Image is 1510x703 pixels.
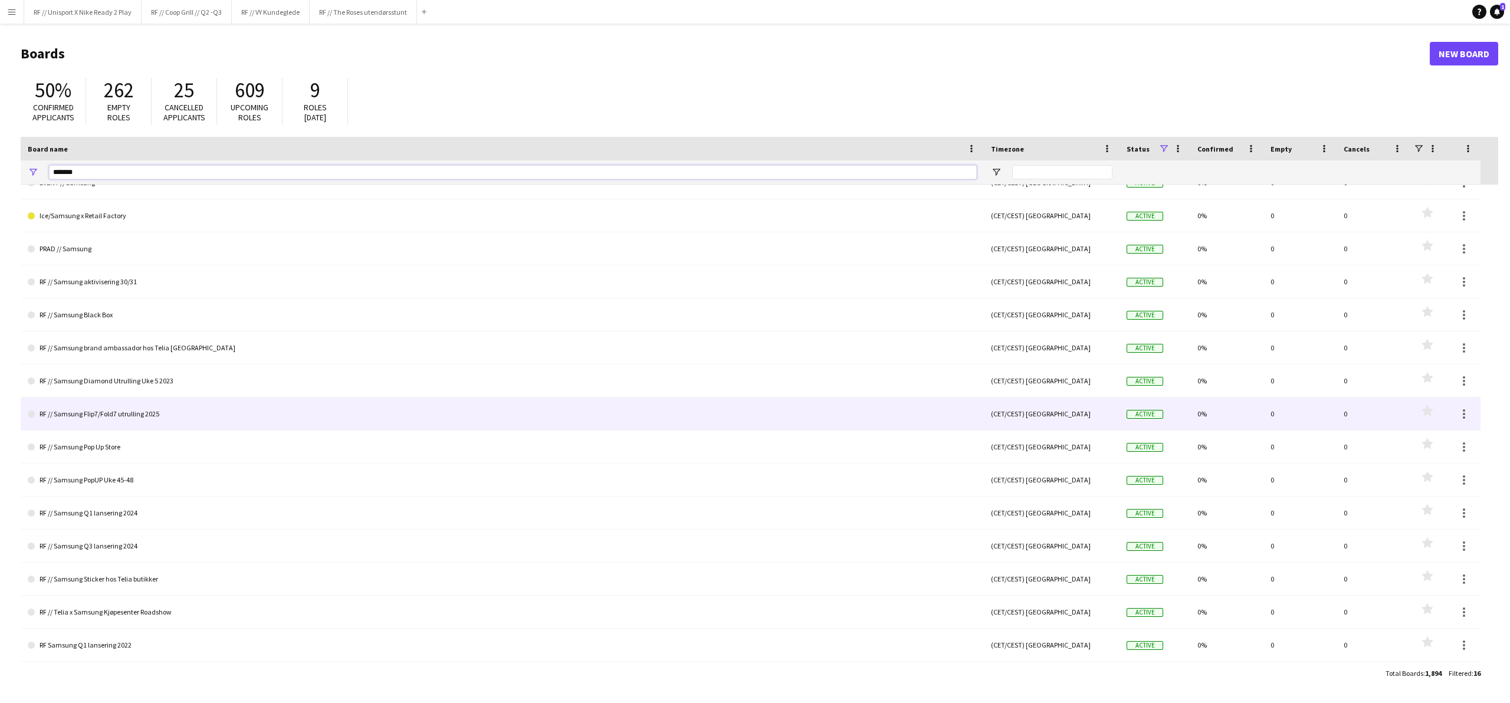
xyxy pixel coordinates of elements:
span: Active [1127,344,1163,353]
div: (CET/CEST) [GEOGRAPHIC_DATA] [984,199,1120,232]
a: Ice/Samsung x Retail Factory [28,199,977,232]
div: 0% [1190,431,1263,463]
input: Timezone Filter Input [1012,165,1112,179]
span: Cancels [1344,144,1370,153]
div: 0 [1337,331,1410,364]
div: (CET/CEST) [GEOGRAPHIC_DATA] [984,431,1120,463]
span: Active [1127,443,1163,452]
a: 1 [1490,5,1504,19]
a: RF // Samsung Pop Up Store [28,431,977,464]
div: 0 [1337,199,1410,232]
a: RF Samsung Q1 lansering 2022 [28,629,977,662]
a: RF // Samsung Q1 lansering 2024 [28,497,977,530]
span: Active [1127,278,1163,287]
a: RF // Samsung brand ambassador hos Telia [GEOGRAPHIC_DATA] [28,331,977,364]
a: RF // Samsung aktivisering 30/31 [28,265,977,298]
div: 0 [1263,563,1337,595]
div: (CET/CEST) [GEOGRAPHIC_DATA] [984,497,1120,529]
span: Empty [1271,144,1292,153]
span: 16 [1473,669,1481,678]
div: (CET/CEST) [GEOGRAPHIC_DATA] [984,331,1120,364]
div: (CET/CEST) [GEOGRAPHIC_DATA] [984,629,1120,661]
span: Board name [28,144,68,153]
button: RF // The Roses utendørsstunt [310,1,417,24]
div: 0 [1337,398,1410,430]
div: 0 [1263,364,1337,397]
div: (CET/CEST) [GEOGRAPHIC_DATA] [984,563,1120,595]
div: 0 [1263,298,1337,331]
div: 0 [1337,497,1410,529]
div: (CET/CEST) [GEOGRAPHIC_DATA] [984,596,1120,628]
div: : [1449,662,1481,685]
span: Active [1127,509,1163,518]
a: RF // Samsung Black Box [28,298,977,331]
span: Active [1127,377,1163,386]
span: Confirmed applicants [32,102,74,123]
button: RF // Unisport X Nike Ready 2 Play [24,1,142,24]
div: 0% [1190,530,1263,562]
div: 0 [1263,629,1337,661]
div: 0 [1337,431,1410,463]
div: 0% [1190,464,1263,496]
span: Active [1127,212,1163,221]
div: 0% [1190,629,1263,661]
span: 25 [174,77,194,103]
span: Active [1127,311,1163,320]
div: (CET/CEST) [GEOGRAPHIC_DATA] [984,398,1120,430]
span: 609 [235,77,265,103]
h1: Boards [21,45,1430,63]
span: Active [1127,608,1163,617]
div: 0 [1337,596,1410,628]
span: 9 [310,77,320,103]
div: 0 [1263,331,1337,364]
span: Cancelled applicants [163,102,205,123]
a: RF // Samsung Flip7/Fold7 utrulling 2025 [28,398,977,431]
div: 0 [1337,629,1410,661]
span: Active [1127,575,1163,584]
input: Board name Filter Input [49,165,977,179]
span: Filtered [1449,669,1472,678]
div: (CET/CEST) [GEOGRAPHIC_DATA] [984,530,1120,562]
span: Total Boards [1386,669,1423,678]
a: RF // Samsung Sticker hos Telia butikker [28,563,977,596]
div: 0% [1190,563,1263,595]
span: Confirmed [1197,144,1233,153]
div: 0% [1190,398,1263,430]
div: 0 [1263,398,1337,430]
div: 0% [1190,199,1263,232]
div: 0 [1263,497,1337,529]
span: 262 [104,77,134,103]
div: 0 [1263,596,1337,628]
div: 0 [1263,265,1337,298]
div: 0% [1190,364,1263,397]
div: 0 [1263,199,1337,232]
button: RF // VY Kundeglede [232,1,310,24]
span: 1 [1500,3,1505,11]
div: 0% [1190,331,1263,364]
div: 0 [1337,364,1410,397]
span: Timezone [991,144,1024,153]
a: New Board [1430,42,1498,65]
span: Active [1127,641,1163,650]
a: PRAD // Samsung [28,232,977,265]
div: (CET/CEST) [GEOGRAPHIC_DATA] [984,364,1120,397]
span: Active [1127,542,1163,551]
div: 0 [1337,563,1410,595]
div: 0 [1337,265,1410,298]
a: RF // Samsung PopUP Uke 45-48 [28,464,977,497]
span: Active [1127,245,1163,254]
div: (CET/CEST) [GEOGRAPHIC_DATA] [984,464,1120,496]
span: Upcoming roles [231,102,268,123]
div: 0% [1190,298,1263,331]
div: 0 [1337,464,1410,496]
span: 50% [35,77,71,103]
div: : [1386,662,1442,685]
a: RF // Samsung Diamond Utrulling Uke 5 2023 [28,364,977,398]
div: 0 [1263,530,1337,562]
div: 0% [1190,265,1263,298]
div: 0% [1190,232,1263,265]
div: 0 [1263,232,1337,265]
div: (CET/CEST) [GEOGRAPHIC_DATA] [984,298,1120,331]
div: 0% [1190,497,1263,529]
span: Active [1127,410,1163,419]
